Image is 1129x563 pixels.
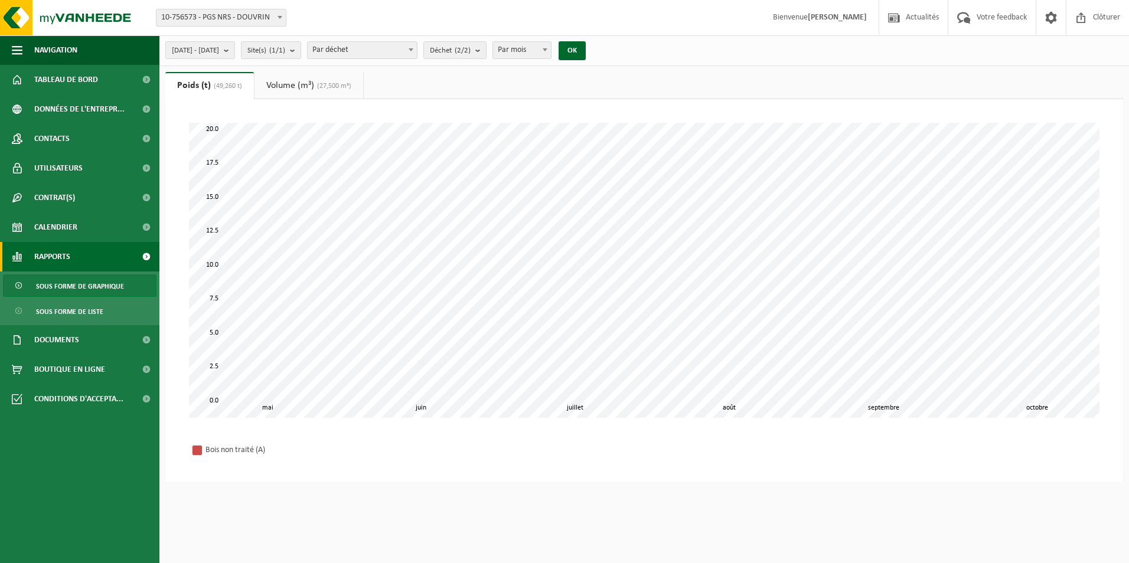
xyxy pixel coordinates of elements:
button: [DATE] - [DATE] [165,41,235,59]
span: Navigation [34,35,77,65]
button: Déchet(2/2) [423,41,487,59]
div: 8,520 t [560,267,593,279]
span: Par déchet [307,41,417,59]
span: 10-756573 - PGS NRS - DOUVRIN [156,9,286,27]
button: OK [559,41,586,60]
span: Sous forme de liste [36,300,103,323]
a: Sous forme de liste [3,300,156,322]
a: Sous forme de graphique [3,274,156,297]
span: 10-756573 - PGS NRS - DOUVRIN [156,9,286,26]
div: Bois non traité (A) [205,443,359,457]
count: (2/2) [455,47,471,54]
div: 15,440 t [869,172,906,184]
span: Par déchet [308,42,417,58]
div: 1,760 t [406,358,439,370]
span: Contacts [34,124,70,153]
span: Conditions d'accepta... [34,384,123,414]
a: Volume (m³) [254,72,363,99]
div: 17,720 t [1022,142,1060,153]
span: Boutique en ligne [34,355,105,384]
span: Calendrier [34,212,77,242]
span: Rapports [34,242,70,271]
span: (49,260 t) [211,83,242,90]
span: [DATE] - [DATE] [172,42,219,60]
span: Documents [34,325,79,355]
span: Données de l'entrepr... [34,94,125,124]
span: Par mois [492,41,552,59]
span: Contrat(s) [34,183,75,212]
div: 5,820 t [714,303,748,315]
span: Déchet [430,42,471,60]
count: (1/1) [269,47,285,54]
span: Sous forme de graphique [36,275,124,297]
span: Utilisateurs [34,153,83,183]
span: (27,500 m³) [314,83,351,90]
span: Par mois [493,42,551,58]
span: Site(s) [247,42,285,60]
a: Poids (t) [165,72,254,99]
span: Tableau de bord [34,65,98,94]
button: Site(s)(1/1) [241,41,301,59]
strong: [PERSON_NAME] [808,13,867,22]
